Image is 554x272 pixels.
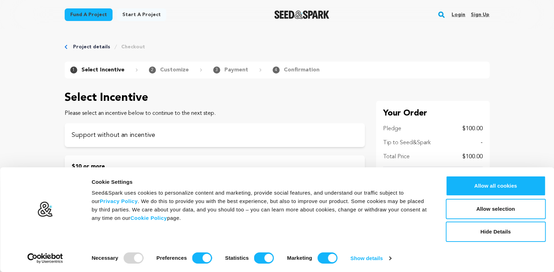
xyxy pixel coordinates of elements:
[213,67,220,74] span: 3
[72,130,358,140] p: Support without an incentive
[383,125,401,133] p: Pledge
[273,67,280,74] span: 4
[274,11,329,19] img: Seed&Spark Logo Dark Mode
[446,176,546,196] button: Allow all cookies
[81,66,124,74] p: Select Incentive
[130,215,167,221] a: Cookie Policy
[351,253,391,264] a: Show details
[383,108,483,119] p: Your Order
[452,9,465,20] a: Login
[157,255,187,261] strong: Preferences
[446,199,546,219] button: Allow selection
[284,66,319,74] p: Confirmation
[70,67,77,74] span: 1
[65,43,490,50] div: Breadcrumb
[72,162,358,171] p: $10 or more
[100,198,138,204] a: Privacy Policy
[149,67,156,74] span: 2
[287,255,312,261] strong: Marketing
[121,43,145,50] a: Checkout
[225,255,249,261] strong: Statistics
[65,8,113,21] a: Fund a project
[446,222,546,242] button: Hide Details
[73,43,110,50] a: Project details
[274,11,329,19] a: Seed&Spark Homepage
[224,66,248,74] p: Payment
[15,253,76,264] a: Usercentrics Cookiebot - opens in a new window
[481,139,483,147] p: -
[471,9,489,20] a: Sign up
[383,139,431,147] p: Tip to Seed&Spark
[92,255,118,261] strong: Necessary
[462,125,483,133] p: $100.00
[92,189,430,222] div: Seed&Spark uses cookies to personalize content and marketing, provide social features, and unders...
[65,109,365,118] p: Please select an incentive below to continue to the next step.
[383,153,410,161] p: Total Price
[160,66,189,74] p: Customize
[117,8,166,21] a: Start a project
[462,153,483,161] p: $100.00
[92,178,430,186] div: Cookie Settings
[37,201,53,217] img: logo
[65,90,365,106] p: Select Incentive
[91,250,92,250] legend: Consent Selection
